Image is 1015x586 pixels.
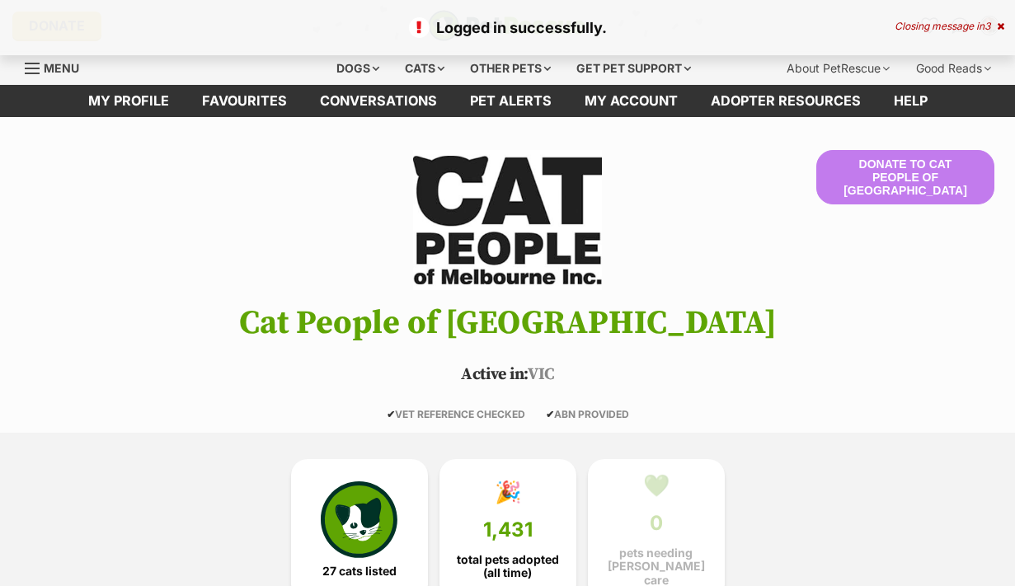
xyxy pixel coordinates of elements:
span: 0 [650,512,663,535]
a: My account [568,85,694,117]
div: Other pets [458,52,562,85]
button: Donate to Cat People of [GEOGRAPHIC_DATA] [816,150,994,204]
span: VET REFERENCE CHECKED [387,408,525,420]
span: Active in: [461,364,528,385]
a: Adopter resources [694,85,877,117]
span: Menu [44,61,79,75]
div: 💚 [643,473,670,498]
span: total pets adopted (all time) [453,553,562,579]
div: Cats [393,52,456,85]
icon: ✔ [387,408,395,420]
a: Pet alerts [453,85,568,117]
span: pets needing [PERSON_NAME] care [602,546,711,586]
a: Help [877,85,944,117]
span: ABN PROVIDED [546,408,629,420]
span: 1,431 [483,518,533,541]
div: Get pet support [565,52,703,85]
a: conversations [303,85,453,117]
img: Cat People of Melbourne [413,150,601,290]
span: 27 cats listed [322,565,397,578]
a: Favourites [186,85,303,117]
div: Dogs [325,52,391,85]
div: Good Reads [905,52,1003,85]
a: Menu [25,52,91,82]
a: My profile [72,85,186,117]
icon: ✔ [546,408,554,420]
img: cat-icon-068c71abf8fe30c970a85cd354bc8e23425d12f6e8612795f06af48be43a487a.svg [321,481,397,557]
div: 🎉 [495,480,521,504]
div: About PetRescue [775,52,901,85]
